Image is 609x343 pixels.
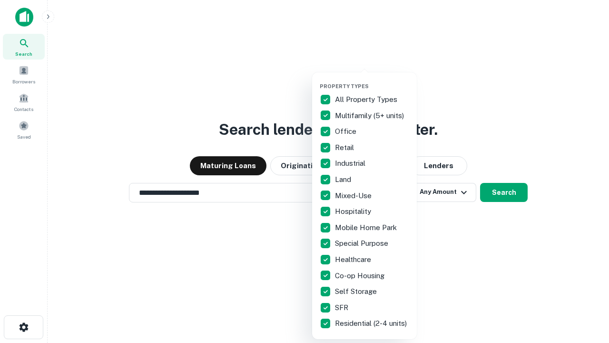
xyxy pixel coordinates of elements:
p: Mixed-Use [335,190,373,202]
p: Land [335,174,353,185]
p: All Property Types [335,94,399,105]
p: Hospitality [335,206,373,217]
p: Multifamily (5+ units) [335,110,406,121]
p: Retail [335,142,356,153]
p: Industrial [335,158,367,169]
p: Residential (2-4 units) [335,318,409,329]
p: Self Storage [335,286,379,297]
p: Mobile Home Park [335,222,399,233]
p: Healthcare [335,254,373,265]
p: Co-op Housing [335,270,386,282]
p: SFR [335,302,350,313]
span: Property Types [320,83,369,89]
iframe: Chat Widget [561,267,609,313]
p: Special Purpose [335,238,390,249]
p: Office [335,126,358,137]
